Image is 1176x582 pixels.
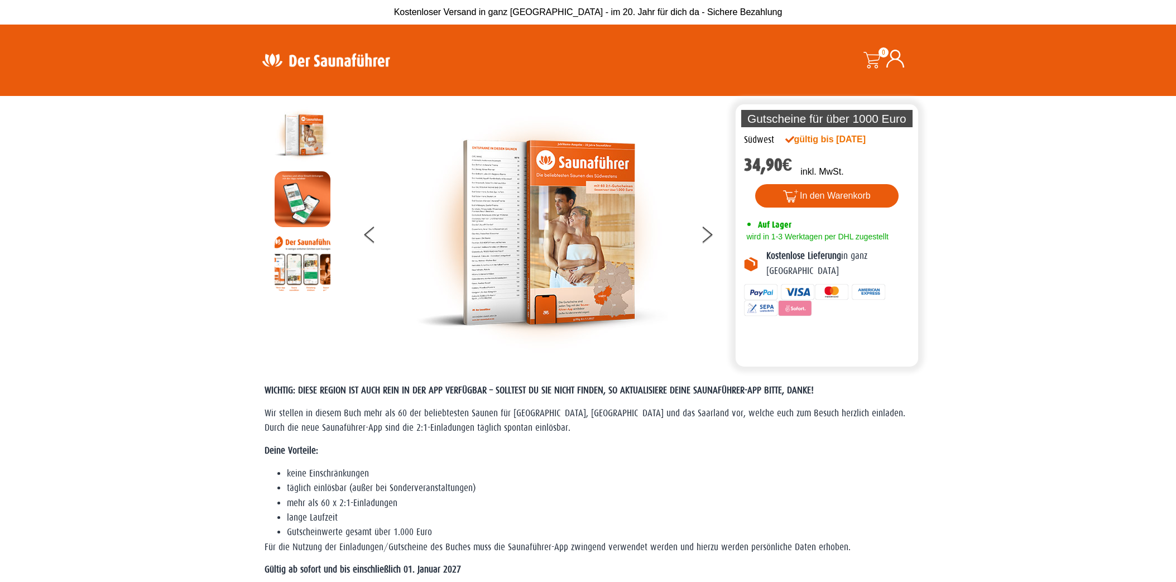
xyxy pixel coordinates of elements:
button: In den Warenkorb [755,184,899,208]
span: wird in 1-3 Werktagen per DHL zugestellt [744,232,889,241]
span: Wir stellen in diesem Buch mehr als 60 der beliebtesten Saunen für [GEOGRAPHIC_DATA], [GEOGRAPHIC... [265,408,905,433]
li: lange Laufzeit [287,511,912,525]
span: € [783,155,793,175]
div: Südwest [744,133,774,147]
li: Gutscheinwerte gesamt über 1.000 Euro [287,525,912,540]
b: Kostenlose Lieferung [766,251,841,261]
li: mehr als 60 x 2:1-Einladungen [287,496,912,511]
li: keine Einschränkungen [287,466,912,481]
img: Anleitung7tn [275,235,330,291]
strong: Gültig ab sofort und bis einschließlich 01. Januar 2027 [265,564,461,575]
li: täglich einlösbar (außer bei Sonderveranstaltungen) [287,481,912,496]
strong: Deine Vorteile: [265,445,318,456]
span: Kostenloser Versand in ganz [GEOGRAPHIC_DATA] - im 20. Jahr für dich da - Sichere Bezahlung [394,7,783,17]
p: Gutscheine für über 1000 Euro [741,110,913,127]
p: inkl. MwSt. [800,165,843,179]
span: 0 [879,47,889,57]
img: der-saunafuehrer-2025-suedwest [275,107,330,163]
span: WICHTIG: DIESE REGION IST AUCH REIN IN DER APP VERFÜGBAR – SOLLTEST DU SIE NICHT FINDEN, SO AKTUA... [265,385,814,396]
img: der-saunafuehrer-2025-suedwest [416,107,668,358]
bdi: 34,90 [744,155,793,175]
p: in ganz [GEOGRAPHIC_DATA] [766,249,910,278]
img: MOCKUP-iPhone_regional [275,171,330,227]
span: Auf Lager [758,219,791,230]
p: Für die Nutzung der Einladungen/Gutscheine des Buches muss die Saunaführer-App zwingend verwendet... [265,540,912,555]
div: gültig bis [DATE] [785,133,890,146]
